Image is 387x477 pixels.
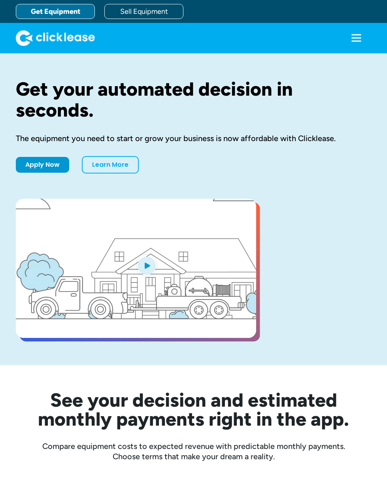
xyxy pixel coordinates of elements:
h1: Get your automated decision in seconds. [16,79,371,121]
a: Sell Equipment [104,4,183,19]
img: Clicklease logo [16,30,95,46]
img: Blue play button logo on a light blue circular background [136,254,157,276]
a: Apply Now [16,157,69,173]
h2: See your decision and estimated monthly payments right in the app. [16,390,371,428]
div: menu [341,23,371,53]
div: The equipment you need to start or grow your business is now affordable with Clicklease. [16,133,371,143]
a: Learn More [82,156,139,173]
a: Get Equipment [16,4,95,19]
a: home [16,30,95,46]
a: open lightbox [16,199,256,338]
div: Compare equipment costs to expected revenue with predictable monthly payments. Choose terms that ... [16,441,371,462]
